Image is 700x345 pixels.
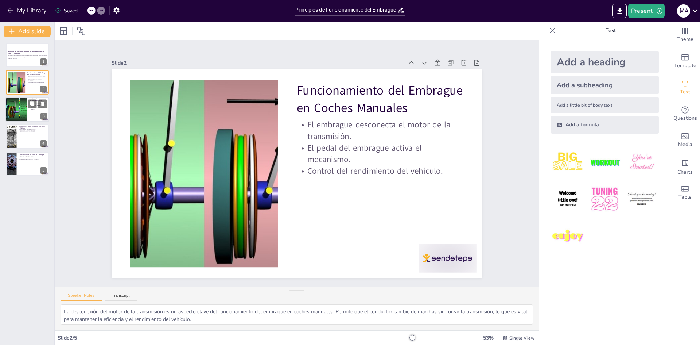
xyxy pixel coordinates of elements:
[58,25,69,37] div: Layout
[6,152,49,176] div: 5
[19,156,47,157] p: Diferencias en función y diseño.
[670,48,700,74] div: Add ready made slides
[30,107,47,110] p: Alternancia entre motores según necesidad.
[297,82,463,117] p: Funcionamiento del Embrague en Coches Manuales
[27,79,47,81] p: El pedal del embrague activa el mecanismo.
[27,81,47,83] p: Control del rendimiento del vehículo.
[551,219,585,253] img: 7.jpeg
[58,334,402,341] div: Slide 2 / 5
[551,116,659,134] div: Add a formula
[551,97,659,113] div: Add a little bit of body text
[588,145,622,179] img: 2.jpeg
[6,124,49,149] div: 4
[30,104,47,107] p: Optimización de la eficiencia energética.
[30,103,47,104] p: Conexión y desconexión de motores.
[8,58,47,59] p: Generated with [URL]
[551,51,659,73] div: Add a heading
[670,101,700,127] div: Get real-time input from your audience
[678,141,692,149] span: Media
[105,293,137,301] button: Transcript
[8,51,44,55] strong: Principios de Funcionamiento del Embrague en Distintos Tipos de Vehículos
[40,113,47,119] div: 3
[297,119,463,142] p: El embrague desconecta el motor de la transmisión.
[670,180,700,206] div: Add a table
[678,193,692,201] span: Table
[674,62,696,70] span: Template
[19,129,47,130] p: No se requiere embrague tradicional.
[297,165,463,177] p: Control del rendimiento del vehículo.
[8,55,47,58] p: Esta presentación aborda el funcionamiento del embrague en vehículos manuales, híbridos y eléctri...
[670,127,700,153] div: Add images, graphics, shapes or video
[5,5,50,16] button: My Library
[551,145,585,179] img: 1.jpeg
[27,72,47,76] p: Funcionamiento del Embrague en Coches Manuales
[19,131,47,133] p: Menor necesidad de mantenimiento.
[77,27,86,35] span: Position
[27,76,47,78] p: El embrague desconecta el motor de la transmisión.
[551,76,659,94] div: Add a subheading
[479,334,497,341] div: 53 %
[673,114,697,122] span: Questions
[558,22,663,39] p: Text
[40,140,47,147] div: 4
[5,97,49,122] div: 3
[112,60,403,66] div: Slide 2
[677,168,693,176] span: Charts
[625,182,659,216] img: 6.jpeg
[670,153,700,180] div: Add charts and graphs
[61,293,102,301] button: Speaker Notes
[55,7,78,14] div: Saved
[19,153,47,156] p: Comparación de los Tipos de Embrague
[19,158,47,160] p: Optimización del rendimiento y la eficiencia.
[61,304,533,325] textarea: La desconexión del motor de la transmisión es un aspecto clave del funcionamiento del embrague en...
[19,130,47,131] p: Transmisión de una sola velocidad.
[297,142,463,165] p: El pedal del embrague activa el mecanismo.
[40,167,47,174] div: 5
[551,182,585,216] img: 4.jpeg
[30,97,47,104] p: Funcionamiento del Embrague en Coches Híbridos
[6,43,49,67] div: 1
[612,4,627,18] button: Export to PowerPoint
[28,99,36,108] button: Duplicate Slide
[40,58,47,65] div: 1
[6,70,49,94] div: 2
[19,125,47,129] p: Funcionamiento del Embrague en Coches Eléctricos
[677,35,693,43] span: Theme
[19,157,47,159] p: Adaptación a necesidades específicas.
[295,5,397,15] input: Insert title
[40,86,47,92] div: 2
[588,182,622,216] img: 5.jpeg
[625,145,659,179] img: 3.jpeg
[38,99,47,108] button: Delete Slide
[628,4,665,18] button: Present
[680,88,690,96] span: Text
[4,26,51,37] button: Add slide
[670,22,700,48] div: Change the overall theme
[677,4,690,18] button: m a
[670,74,700,101] div: Add text boxes
[509,335,534,341] span: Single View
